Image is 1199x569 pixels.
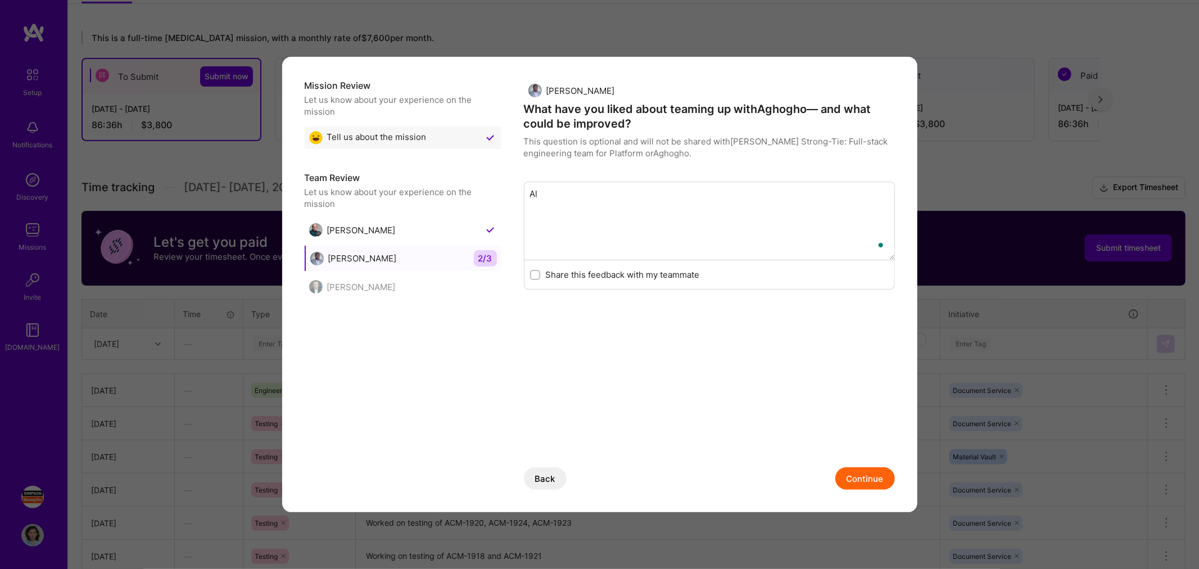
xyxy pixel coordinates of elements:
[524,182,895,260] textarea: Alway
[310,252,324,265] img: Aghogho Bernard
[483,131,497,144] img: Checkmark
[305,94,501,118] div: Let us know about your experience on the mission
[309,131,323,144] img: Great emoji
[305,79,501,92] h5: Mission Review
[305,171,501,184] h5: Team Review
[310,252,397,265] div: [PERSON_NAME]
[309,280,396,293] div: [PERSON_NAME]
[327,131,427,144] span: Tell us about the mission
[546,269,700,281] label: Share this feedback with my teammate
[524,102,895,131] h4: What have you liked about teaming up with Aghogho — and what could be improved?
[835,467,895,490] button: Continue
[282,57,917,512] div: modal
[524,136,895,159] p: This question is optional and will not be shared with [PERSON_NAME] Strong-Tie: Full-stack engine...
[309,223,323,237] img: David Walker
[528,84,542,97] img: Aghogho Bernard
[309,223,396,237] div: [PERSON_NAME]
[474,250,497,267] span: 2 / 3
[524,467,567,490] button: Back
[483,223,497,237] img: Checkmark
[528,84,615,97] div: [PERSON_NAME]
[309,280,323,293] img: Aleksey Odintsov
[305,186,501,210] div: Let us know about your experience on the mission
